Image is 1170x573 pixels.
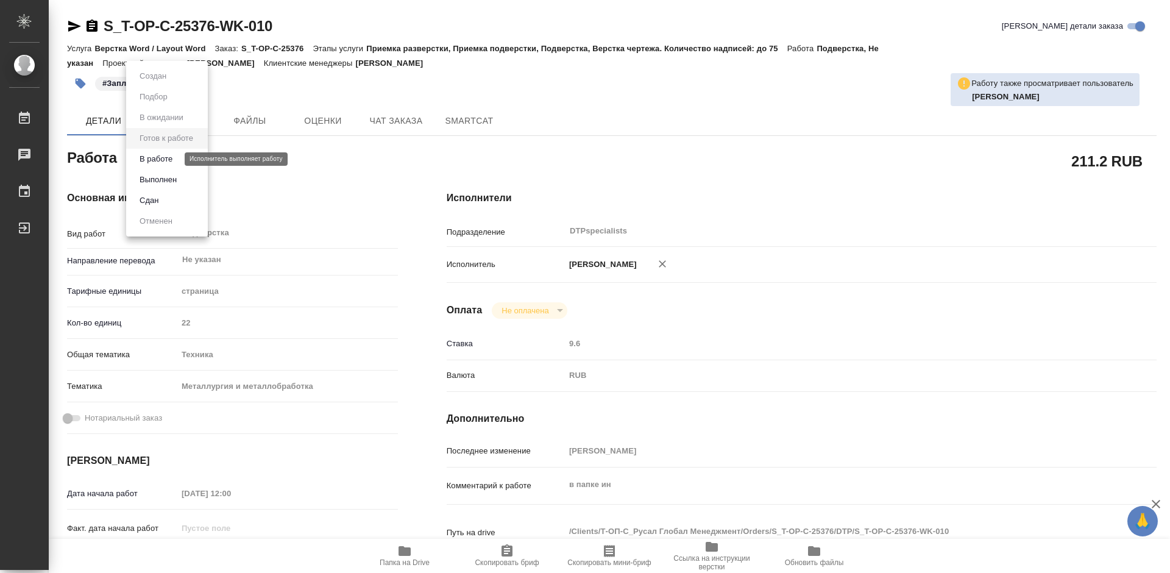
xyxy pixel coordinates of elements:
button: Подбор [136,90,171,104]
button: В ожидании [136,111,187,124]
button: Выполнен [136,173,180,187]
button: Сдан [136,194,162,207]
button: Создан [136,69,170,83]
button: Отменен [136,215,176,228]
button: В работе [136,152,176,166]
button: Готов к работе [136,132,197,145]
